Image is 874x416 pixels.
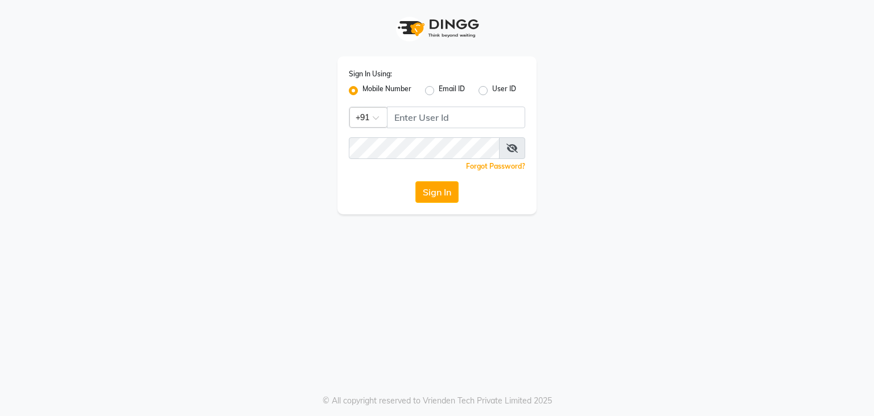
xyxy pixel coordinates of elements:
[387,107,525,128] input: Username
[349,69,392,79] label: Sign In Using:
[391,11,483,45] img: logo1.svg
[466,162,525,170] a: Forgot Password?
[439,84,465,97] label: Email ID
[415,181,459,203] button: Sign In
[349,137,500,159] input: Username
[362,84,411,97] label: Mobile Number
[492,84,516,97] label: User ID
